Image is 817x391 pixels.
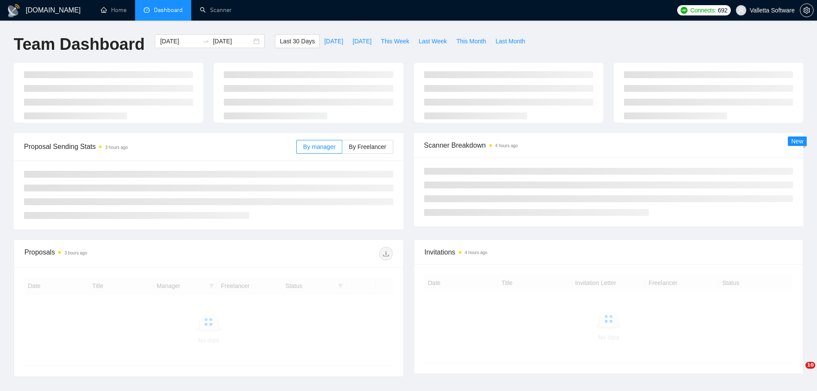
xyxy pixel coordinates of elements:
input: End date [213,36,252,46]
span: Scanner Breakdown [424,140,793,151]
button: Last 30 Days [275,34,320,48]
span: By Freelancer [349,143,386,150]
time: 3 hours ago [105,145,128,150]
div: Proposals [24,247,208,261]
span: 692 [718,6,727,15]
input: Start date [160,36,199,46]
img: logo [7,4,21,18]
a: setting [800,7,814,14]
span: This Week [381,36,409,46]
h1: Team Dashboard [14,34,145,55]
span: 10 [805,362,815,369]
span: setting [800,7,813,14]
span: Invitations [425,247,793,258]
time: 3 hours ago [64,251,87,255]
span: By manager [303,143,335,150]
button: Last Month [491,34,530,48]
span: Dashboard [154,6,183,14]
span: user [738,7,744,13]
a: homeHome [101,6,127,14]
iframe: Intercom live chat [788,362,808,382]
button: [DATE] [320,34,348,48]
span: [DATE] [353,36,371,46]
span: This Month [456,36,486,46]
a: searchScanner [200,6,232,14]
img: upwork-logo.png [681,7,687,14]
span: New [791,138,803,145]
time: 4 hours ago [495,143,518,148]
button: [DATE] [348,34,376,48]
time: 4 hours ago [465,250,488,255]
span: Last 30 Days [280,36,315,46]
span: Last Week [419,36,447,46]
span: to [202,38,209,45]
span: [DATE] [324,36,343,46]
button: This Month [452,34,491,48]
span: swap-right [202,38,209,45]
button: Last Week [414,34,452,48]
span: Connects: [690,6,716,15]
span: Last Month [495,36,525,46]
button: This Week [376,34,414,48]
button: setting [800,3,814,17]
span: dashboard [144,7,150,13]
span: Proposal Sending Stats [24,141,296,152]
